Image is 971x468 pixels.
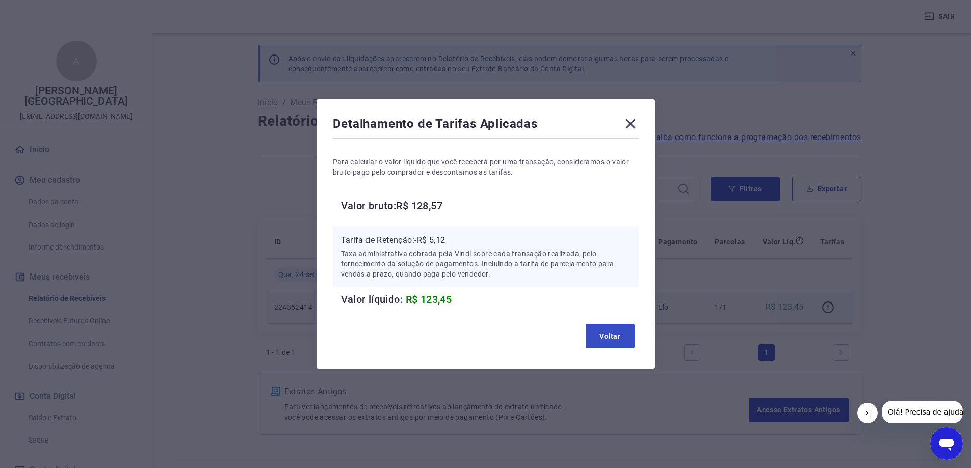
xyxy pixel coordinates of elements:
[406,293,452,306] span: R$ 123,45
[882,401,963,423] iframe: Mensagem da empresa
[333,157,639,177] p: Para calcular o valor líquido que você receberá por uma transação, consideramos o valor bruto pag...
[333,116,639,136] div: Detalhamento de Tarifas Aplicadas
[341,291,639,308] h6: Valor líquido:
[341,198,639,214] h6: Valor bruto: R$ 128,57
[341,234,631,246] p: Tarifa de Retenção: -R$ 5,12
[341,249,631,279] p: Taxa administrativa cobrada pela Vindi sobre cada transação realizada, pelo fornecimento da soluç...
[857,403,878,423] iframe: Fechar mensagem
[586,324,635,348] button: Voltar
[930,427,963,460] iframe: Botão para abrir a janela de mensagens
[6,7,86,15] span: Olá! Precisa de ajuda?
